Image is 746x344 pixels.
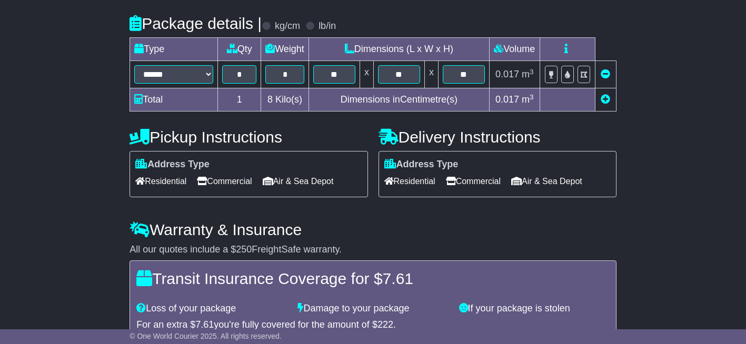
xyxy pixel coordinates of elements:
[261,88,309,112] td: Kilo(s)
[263,173,334,189] span: Air & Sea Depot
[384,159,459,170] label: Address Type
[522,69,534,79] span: m
[130,221,616,238] h4: Warranty & Insurance
[136,319,610,331] div: For an extra $ you're fully covered for the amount of $ .
[236,244,252,255] span: 250
[530,68,534,76] sup: 3
[130,244,616,256] div: All our quotes include a $ FreightSafe warranty.
[292,303,453,315] div: Damage to your package
[136,270,610,287] h4: Transit Insurance Coverage for $
[309,88,489,112] td: Dimensions in Centimetre(s)
[218,38,261,61] td: Qty
[522,94,534,105] span: m
[275,21,300,32] label: kg/cm
[195,319,214,330] span: 7.61
[135,159,210,170] label: Address Type
[489,38,540,61] td: Volume
[309,38,489,61] td: Dimensions (L x W x H)
[383,270,413,287] span: 7.61
[495,94,519,105] span: 0.017
[424,61,438,88] td: x
[267,94,273,105] span: 8
[130,38,218,61] td: Type
[319,21,336,32] label: lb/in
[261,38,309,61] td: Weight
[360,61,373,88] td: x
[130,88,218,112] td: Total
[446,173,501,189] span: Commercial
[454,303,615,315] div: If your package is stolen
[511,173,582,189] span: Air & Sea Depot
[530,93,534,101] sup: 3
[379,128,616,146] h4: Delivery Instructions
[384,173,435,189] span: Residential
[130,128,367,146] h4: Pickup Instructions
[601,69,610,79] a: Remove this item
[495,69,519,79] span: 0.017
[377,319,393,330] span: 222
[130,15,262,32] h4: Package details |
[197,173,252,189] span: Commercial
[601,94,610,105] a: Add new item
[218,88,261,112] td: 1
[135,173,186,189] span: Residential
[130,332,282,340] span: © One World Courier 2025. All rights reserved.
[131,303,292,315] div: Loss of your package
